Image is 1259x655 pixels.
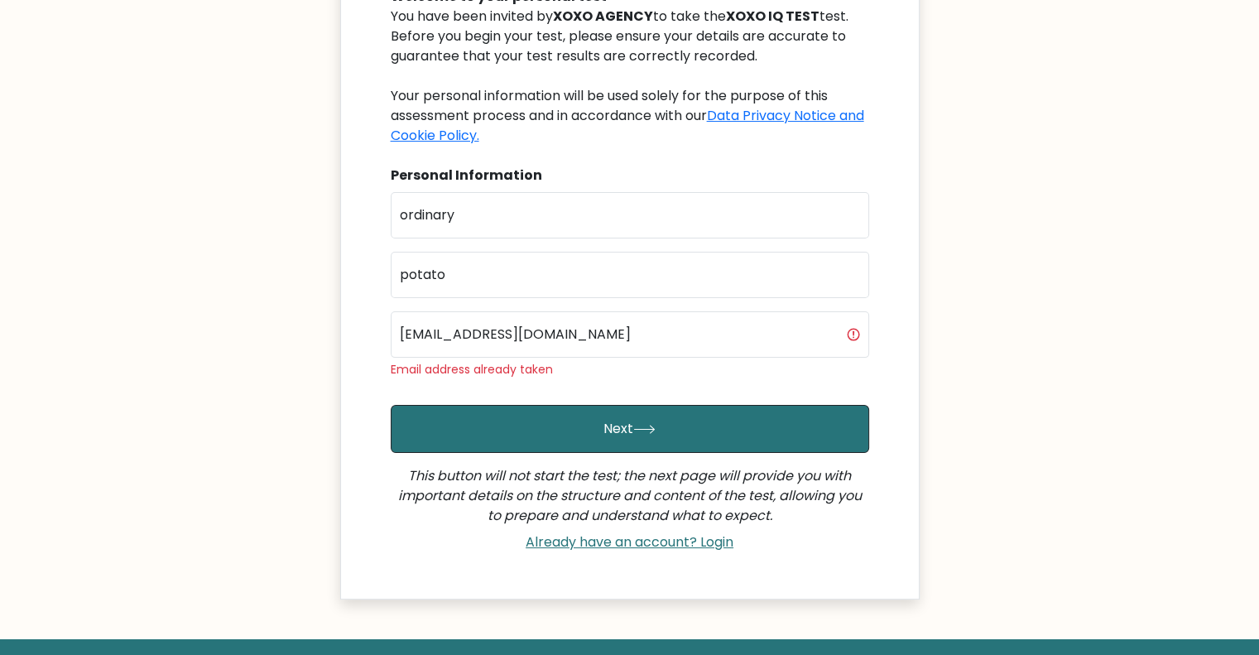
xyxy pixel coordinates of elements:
a: Already have an account? Login [519,532,740,551]
button: Next [391,405,869,453]
input: Last name [391,252,869,298]
b: XOXO AGENCY [553,7,653,26]
b: XOXO IQ TEST [726,7,819,26]
input: Email [391,311,869,358]
div: Personal Information [391,166,869,185]
i: This button will not start the test; the next page will provide you with important details on the... [398,466,862,525]
input: First name [391,192,869,238]
a: Data Privacy Notice and Cookie Policy. [391,106,864,145]
div: You have been invited by to take the test. Before you begin your test, please ensure your details... [391,7,869,146]
div: Email address already taken [391,361,869,378]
